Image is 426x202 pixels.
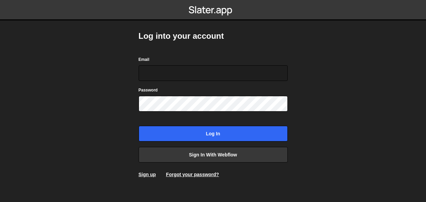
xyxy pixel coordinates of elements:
[139,31,288,41] h2: Log into your account
[139,147,288,163] a: Sign in with Webflow
[139,126,288,141] input: Log in
[166,172,219,177] a: Forgot your password?
[139,172,156,177] a: Sign up
[139,87,158,94] label: Password
[139,56,149,63] label: Email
